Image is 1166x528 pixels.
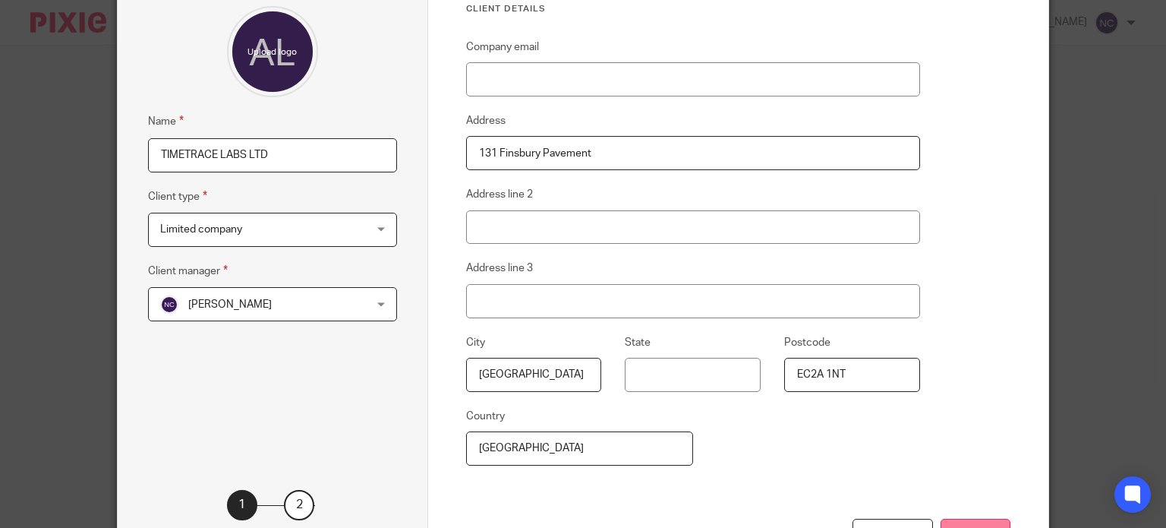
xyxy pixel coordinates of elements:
[466,409,505,424] label: Country
[625,335,651,350] label: State
[227,490,257,520] div: 1
[466,40,539,55] label: Company email
[466,335,485,350] label: City
[148,262,228,280] label: Client manager
[466,187,533,202] label: Address line 2
[466,261,533,276] label: Address line 3
[148,112,184,130] label: Name
[188,299,272,310] span: [PERSON_NAME]
[784,335,830,350] label: Postcode
[160,296,178,314] img: svg%3E
[466,113,506,128] label: Address
[466,3,920,15] h3: Client details
[148,188,207,205] label: Client type
[284,490,314,520] div: 2
[160,224,242,235] span: Limited company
